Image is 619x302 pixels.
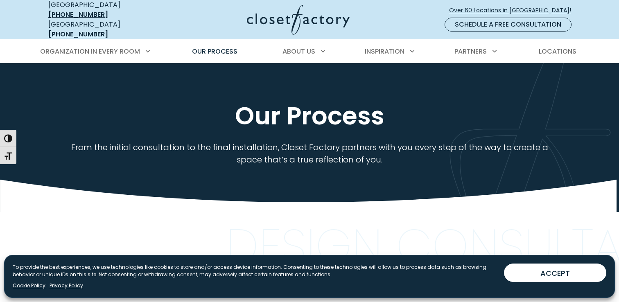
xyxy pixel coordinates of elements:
span: Over 60 Locations in [GEOGRAPHIC_DATA]! [449,6,578,15]
a: Over 60 Locations in [GEOGRAPHIC_DATA]! [449,3,578,18]
button: ACCEPT [504,264,606,282]
a: Cookie Policy [13,282,45,289]
div: [GEOGRAPHIC_DATA] [48,20,167,39]
img: Closet Factory Logo [247,5,350,35]
span: Partners [454,47,487,56]
p: From the initial consultation to the final installation, Closet Factory partners with you every s... [69,141,550,166]
a: Schedule a Free Consultation [445,18,572,32]
a: Privacy Policy [50,282,83,289]
p: To provide the best experiences, we use technologies like cookies to store and/or access device i... [13,264,497,278]
nav: Primary Menu [34,40,585,63]
span: Locations [539,47,576,56]
h1: Our Process [47,100,572,131]
span: Inspiration [365,47,404,56]
a: [PHONE_NUMBER] [48,29,108,39]
span: Organization in Every Room [40,47,140,56]
span: Our Process [192,47,237,56]
a: [PHONE_NUMBER] [48,10,108,19]
span: About Us [282,47,315,56]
